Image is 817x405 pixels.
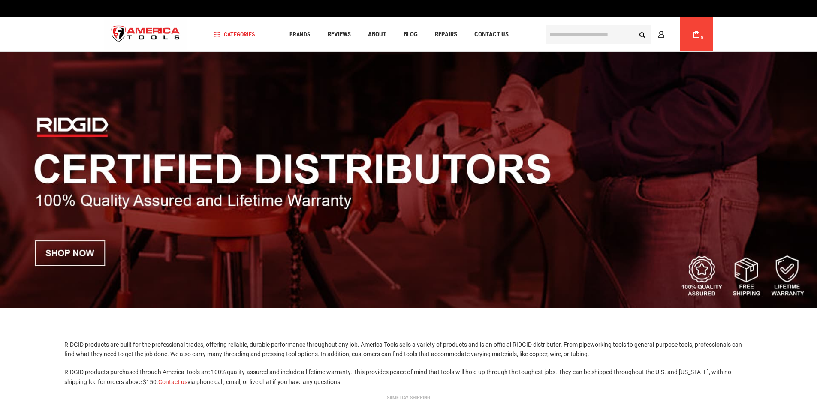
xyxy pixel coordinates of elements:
[64,367,753,387] p: RIDGID products purchased through America Tools are 100% quality-assured and include a lifetime w...
[688,17,705,51] a: 0
[404,31,418,38] span: Blog
[64,340,753,359] p: RIDGID products are built for the professional trades, offering reliable, durable performance thr...
[364,29,390,40] a: About
[435,31,457,38] span: Repairs
[104,18,187,51] img: America Tools
[701,36,703,40] span: 0
[289,31,311,37] span: Brands
[470,29,513,40] a: Contact Us
[368,31,386,38] span: About
[431,29,461,40] a: Repairs
[104,18,187,51] a: store logo
[400,29,422,40] a: Blog
[102,395,715,400] div: SAME DAY SHIPPING
[158,378,187,385] a: Contact us
[634,26,651,42] button: Search
[328,31,351,38] span: Reviews
[324,29,355,40] a: Reviews
[286,29,314,40] a: Brands
[214,31,255,37] span: Categories
[210,29,259,40] a: Categories
[474,31,509,38] span: Contact Us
